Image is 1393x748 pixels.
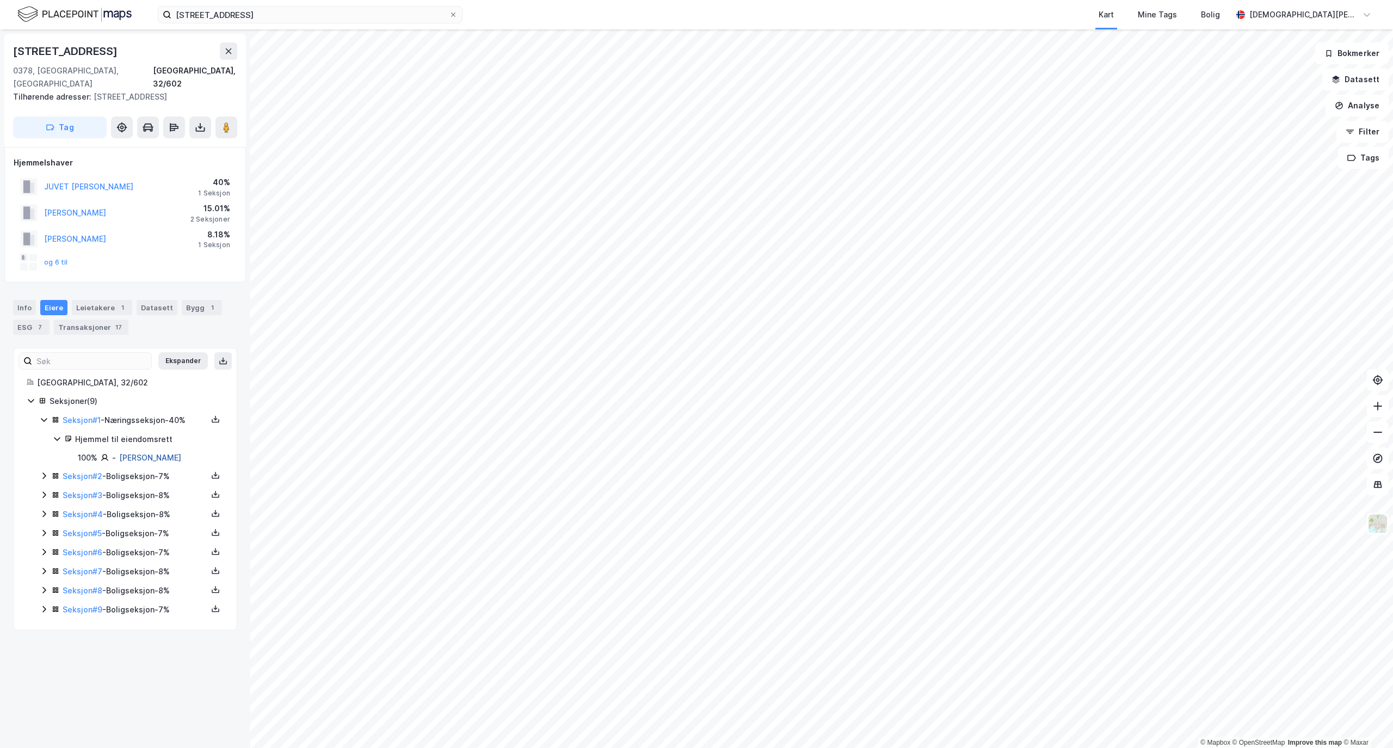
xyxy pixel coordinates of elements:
[13,42,120,60] div: [STREET_ADDRESS]
[63,605,102,614] a: Seksjon#9
[34,322,45,333] div: 7
[13,64,153,90] div: 0378, [GEOGRAPHIC_DATA], [GEOGRAPHIC_DATA]
[63,603,207,616] div: - Boligseksjon - 7%
[117,302,128,313] div: 1
[63,529,102,538] a: Seksjon#5
[190,202,230,215] div: 15.01%
[1339,696,1393,748] div: Kontrollprogram for chat
[158,352,208,370] button: Ekspander
[63,527,207,540] div: - Boligseksjon - 7%
[13,90,229,103] div: [STREET_ADDRESS]
[54,320,128,335] div: Transaksjoner
[153,64,237,90] div: [GEOGRAPHIC_DATA], 32/602
[13,320,50,335] div: ESG
[63,548,102,557] a: Seksjon#6
[63,586,102,595] a: Seksjon#8
[1338,147,1389,169] button: Tags
[1339,696,1393,748] iframe: Chat Widget
[198,241,230,249] div: 1 Seksjon
[1322,69,1389,90] button: Datasett
[63,510,103,519] a: Seksjon#4
[198,228,230,241] div: 8.18%
[1367,513,1388,534] img: Z
[63,491,102,500] a: Seksjon#3
[1232,739,1285,746] a: OpenStreetMap
[1201,8,1220,21] div: Bolig
[63,415,101,425] a: Seksjon#1
[63,565,207,578] div: - Boligseksjon - 8%
[63,489,207,502] div: - Boligseksjon - 8%
[113,322,124,333] div: 17
[63,508,207,521] div: - Boligseksjon - 8%
[63,470,207,483] div: - Boligseksjon - 7%
[190,215,230,224] div: 2 Seksjoner
[78,451,97,464] div: 100%
[171,7,449,23] input: Søk på adresse, matrikkel, gårdeiere, leietakere eller personer
[17,5,132,24] img: logo.f888ab2527a4732fd821a326f86c7f29.svg
[14,156,237,169] div: Hjemmelshaver
[112,451,116,464] div: -
[50,395,224,408] div: Seksjoner ( 9 )
[1099,8,1114,21] div: Kart
[1315,42,1389,64] button: Bokmerker
[75,433,224,446] div: Hjemmel til eiendomsrett
[1326,95,1389,117] button: Analyse
[32,353,151,369] input: Søk
[63,567,102,576] a: Seksjon#7
[1200,739,1230,746] a: Mapbox
[63,414,207,427] div: - Næringsseksjon - 40%
[1138,8,1177,21] div: Mine Tags
[1249,8,1358,21] div: [DEMOGRAPHIC_DATA][PERSON_NAME]
[72,300,132,315] div: Leietakere
[40,300,67,315] div: Eiere
[63,546,207,559] div: - Boligseksjon - 7%
[119,453,181,462] a: [PERSON_NAME]
[13,92,94,101] span: Tilhørende adresser:
[137,300,177,315] div: Datasett
[182,300,222,315] div: Bygg
[63,471,102,481] a: Seksjon#2
[63,584,207,597] div: - Boligseksjon - 8%
[13,300,36,315] div: Info
[198,189,230,198] div: 1 Seksjon
[13,117,107,138] button: Tag
[1288,739,1342,746] a: Improve this map
[1336,121,1389,143] button: Filter
[207,302,218,313] div: 1
[198,176,230,189] div: 40%
[37,376,224,389] div: [GEOGRAPHIC_DATA], 32/602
